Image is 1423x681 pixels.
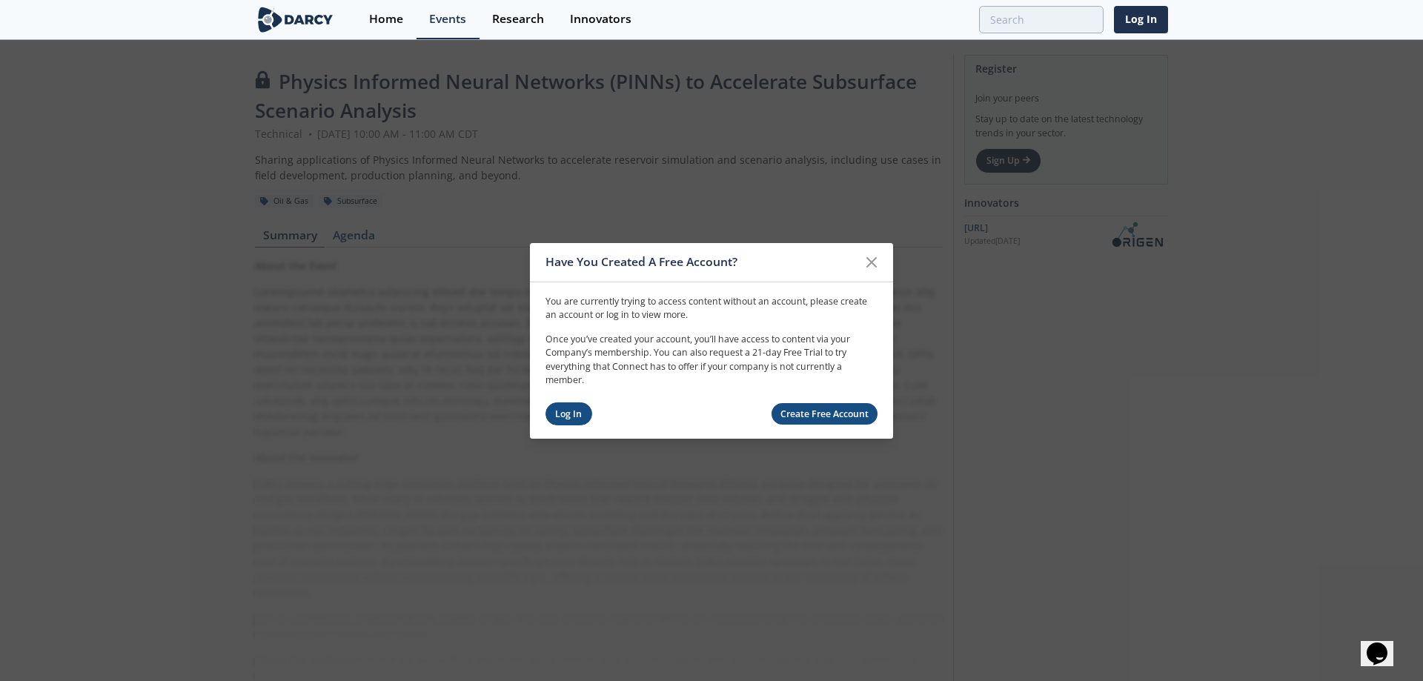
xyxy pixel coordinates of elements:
input: Advanced Search [979,6,1104,33]
img: logo-wide.svg [255,7,336,33]
p: You are currently trying to access content without an account, please create an account or log in... [545,295,878,322]
div: Events [429,13,466,25]
a: Create Free Account [772,403,878,425]
p: Once you’ve created your account, you’ll have access to content via your Company’s membership. Yo... [545,333,878,388]
div: Have You Created A Free Account? [545,248,858,276]
a: Log In [545,402,592,425]
div: Research [492,13,544,25]
div: Innovators [570,13,631,25]
a: Log In [1114,6,1168,33]
div: Home [369,13,403,25]
iframe: chat widget [1361,622,1408,666]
